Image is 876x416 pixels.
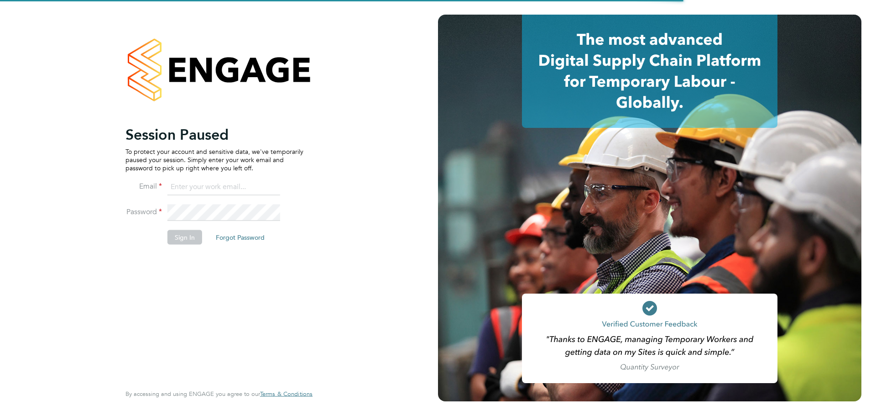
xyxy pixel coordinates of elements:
span: By accessing and using ENGAGE you agree to our [125,390,313,398]
button: Sign In [167,230,202,244]
input: Enter your work email... [167,179,280,195]
a: Terms & Conditions [260,390,313,398]
label: Password [125,207,162,216]
p: To protect your account and sensitive data, we've temporarily paused your session. Simply enter y... [125,147,303,172]
button: Forgot Password [209,230,272,244]
h2: Session Paused [125,125,303,143]
label: Email [125,181,162,191]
